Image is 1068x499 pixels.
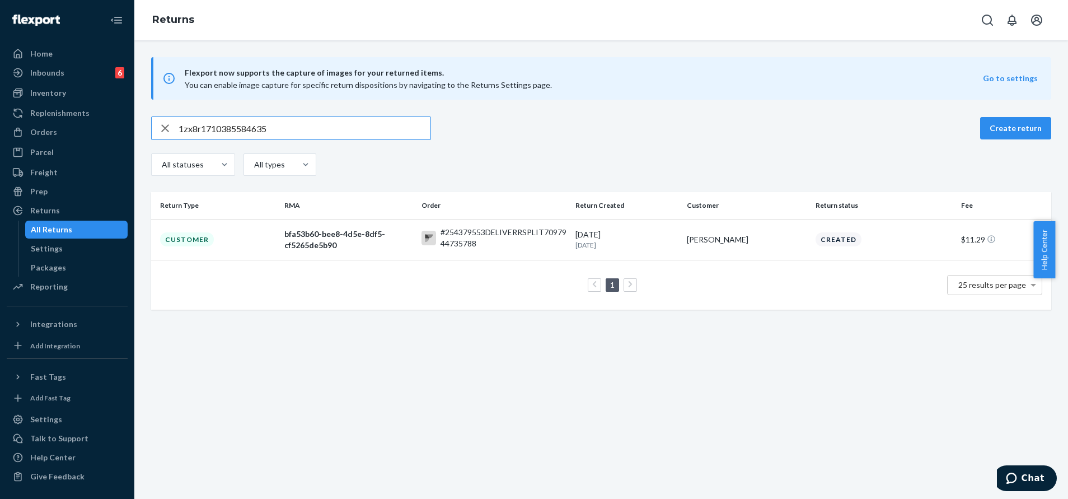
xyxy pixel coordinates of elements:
a: Inventory [7,84,128,102]
div: Inventory [30,87,66,99]
span: You can enable image capture for specific return dispositions by navigating to the Returns Settin... [185,80,552,90]
button: Open account menu [1025,9,1048,31]
button: Open Search Box [976,9,999,31]
div: Add Integration [30,341,80,351]
a: Returns [152,13,194,26]
button: Go to settings [983,73,1038,84]
th: Customer [682,192,811,219]
button: Fast Tags [7,368,128,386]
div: Orders [30,127,57,138]
button: Open notifications [1001,9,1023,31]
span: Flexport now supports the capture of images for your returned items. [185,66,983,80]
div: Fast Tags [30,371,66,383]
th: Order [417,192,572,219]
button: Integrations [7,315,128,333]
div: Home [30,48,53,59]
a: Packages [25,259,128,277]
a: Inbounds6 [7,64,128,82]
button: Create return [980,117,1051,139]
div: All types [254,159,283,170]
div: bfa53b60-bee8-4d5e-8df5-cf5265de5b90 [284,228,413,251]
div: Customer [160,232,214,246]
a: Orders [7,123,128,141]
a: Prep [7,183,128,200]
a: Home [7,45,128,63]
a: Replenishments [7,104,128,122]
th: Fee [957,192,1051,219]
th: Return Created [571,192,682,219]
a: All Returns [25,221,128,239]
p: [DATE] [575,240,678,250]
a: Add Fast Tag [7,390,128,407]
div: Settings [31,243,63,254]
div: Help Center [30,452,76,463]
input: Search returns by rma, id, tracking number [179,117,430,139]
div: Freight [30,167,58,178]
div: #254379553DELIVERRSPLIT7097944735788 [441,227,567,249]
div: Reporting [30,281,68,292]
a: Settings [7,411,128,428]
div: [DATE] [575,229,678,250]
div: Add Fast Tag [30,393,71,403]
a: Returns [7,202,128,220]
div: All Returns [31,224,72,235]
a: Settings [25,240,128,258]
div: Packages [31,262,66,273]
div: 6 [115,67,124,78]
ol: breadcrumbs [143,4,203,36]
div: Give Feedback [30,471,85,482]
div: Inbounds [30,67,64,78]
th: RMA [280,192,417,219]
div: All statuses [162,159,202,170]
img: Flexport logo [12,15,60,26]
th: Return Type [151,192,280,219]
a: Page 1 is your current page [608,280,617,290]
a: Add Integration [7,338,128,354]
button: Give Feedback [7,468,128,486]
div: [PERSON_NAME] [687,234,807,245]
span: 25 results per page [958,280,1026,290]
div: Talk to Support [30,433,88,444]
a: Reporting [7,278,128,296]
a: Help Center [7,449,128,467]
button: Help Center [1033,221,1055,278]
iframe: Opens a widget where you can chat to one of our agents [997,465,1057,493]
div: Created [816,232,861,246]
button: Talk to Support [7,430,128,447]
div: Settings [30,414,62,425]
td: $11.29 [957,219,1051,260]
a: Parcel [7,143,128,161]
div: Integrations [30,319,77,330]
button: Close Navigation [105,9,128,31]
div: Returns [30,205,60,216]
div: Parcel [30,147,54,158]
div: Replenishments [30,108,90,119]
th: Return status [811,192,957,219]
div: Prep [30,186,48,197]
a: Freight [7,164,128,181]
